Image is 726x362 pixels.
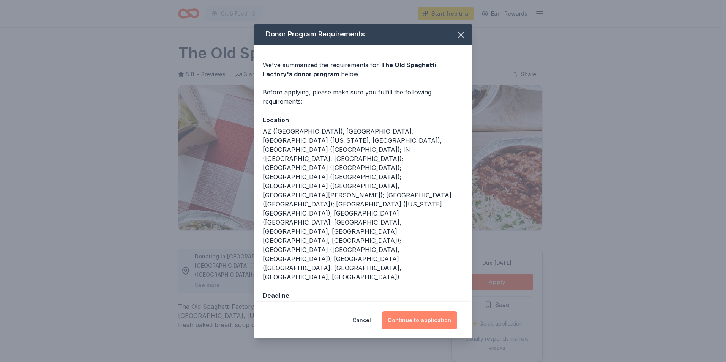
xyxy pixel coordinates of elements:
[263,60,463,79] div: We've summarized the requirements for below.
[263,115,463,125] div: Location
[254,24,472,45] div: Donor Program Requirements
[263,127,463,282] div: AZ ([GEOGRAPHIC_DATA]); [GEOGRAPHIC_DATA]; [GEOGRAPHIC_DATA] ([US_STATE], [GEOGRAPHIC_DATA]); [GE...
[263,291,463,301] div: Deadline
[382,311,457,329] button: Continue to application
[263,88,463,106] div: Before applying, please make sure you fulfill the following requirements:
[352,311,371,329] button: Cancel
